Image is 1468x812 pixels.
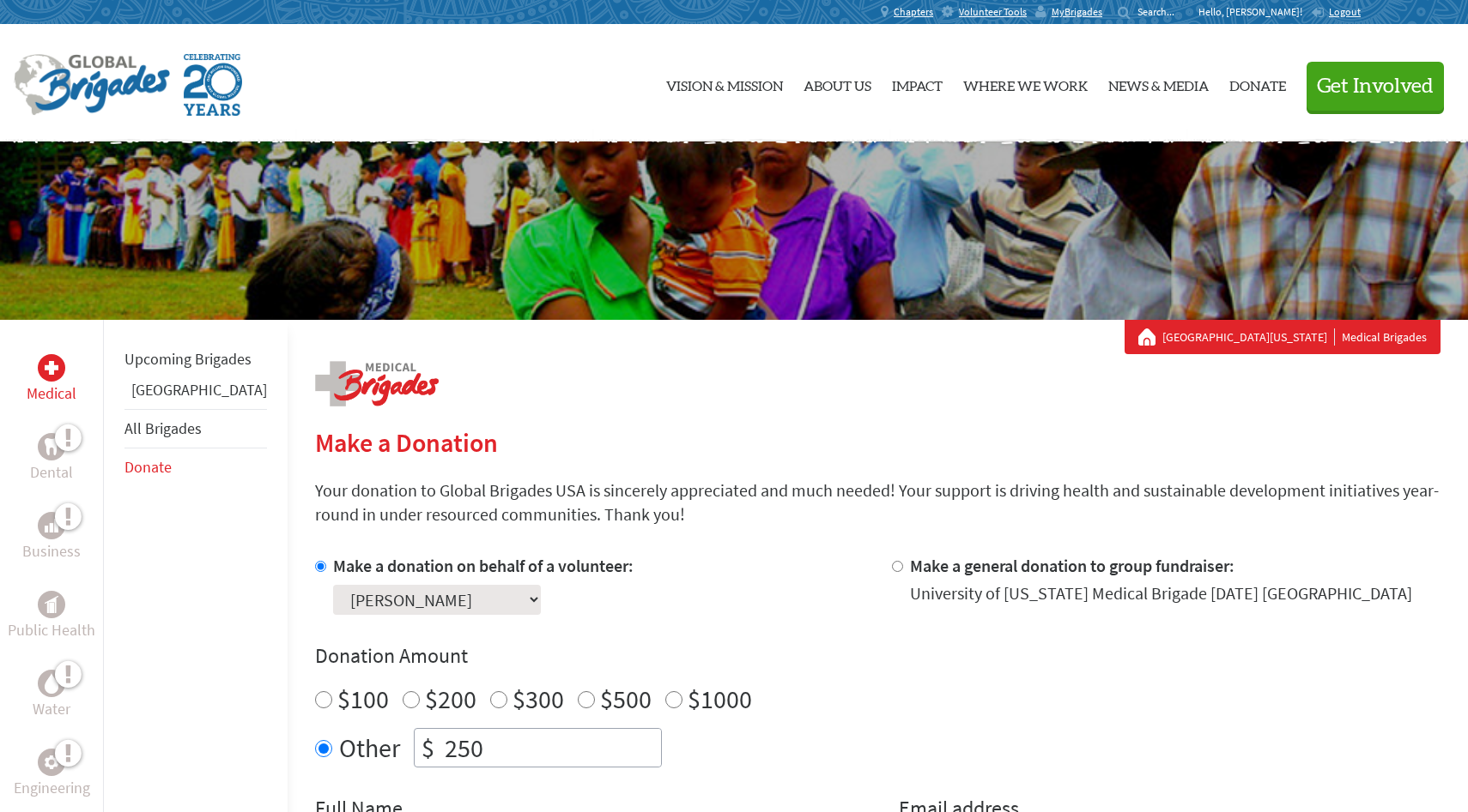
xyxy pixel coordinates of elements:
label: $500 [600,683,652,715]
a: Impact [892,39,943,128]
label: $300 [513,683,564,715]
a: Upcoming Brigades [124,349,252,369]
a: [GEOGRAPHIC_DATA] [131,380,267,400]
input: Enter Amount [441,729,661,767]
img: Medical [45,361,58,375]
p: Medical [27,382,76,406]
a: All Brigades [124,418,202,438]
img: Public Health [45,596,58,613]
li: Guatemala [124,378,267,409]
img: Engineering [45,755,58,769]
img: Global Brigades Celebrating 20 Years [184,54,242,116]
div: $ [415,729,441,767]
p: Business [22,539,81,563]
p: Engineering [14,776,90,800]
label: $100 [337,683,389,715]
a: Logout [1311,5,1361,19]
p: Your donation to Global Brigades USA is sincerely appreciated and much needed! Your support is dr... [315,478,1441,526]
span: Get Involved [1317,76,1434,97]
a: [GEOGRAPHIC_DATA][US_STATE] [1162,328,1335,346]
a: MedicalMedical [27,354,76,406]
a: EngineeringEngineering [14,749,90,800]
p: Water [33,697,70,721]
img: Water [45,673,58,693]
a: Where We Work [963,39,1088,128]
div: Medical [38,354,65,382]
span: MyBrigades [1052,5,1102,19]
span: Chapters [894,5,933,19]
div: Dental [38,433,65,460]
label: Other [339,728,400,767]
p: Hello, [PERSON_NAME]! [1198,5,1311,19]
span: Volunteer Tools [959,5,1027,19]
img: logo-medical.png [315,361,439,406]
h2: Make a Donation [315,427,1441,458]
img: Global Brigades Logo [14,54,170,116]
p: Dental [30,460,73,484]
div: Business [38,512,65,539]
label: Make a general donation to group fundraiser: [910,555,1234,576]
label: $1000 [688,683,752,715]
input: Search... [1137,5,1186,18]
li: Upcoming Brigades [124,340,267,378]
li: All Brigades [124,409,267,448]
a: Donate [124,457,172,477]
div: Water [38,670,65,697]
label: Make a donation on behalf of a volunteer: [333,555,634,576]
img: Dental [45,438,58,454]
li: Donate [124,448,267,486]
label: $200 [425,683,476,715]
p: Public Health [8,618,95,642]
a: DentalDental [30,433,73,484]
span: Logout [1329,5,1361,18]
a: Public HealthPublic Health [8,591,95,642]
a: News & Media [1108,39,1209,128]
div: University of [US_STATE] Medical Brigade [DATE] [GEOGRAPHIC_DATA] [910,581,1412,605]
a: Donate [1229,39,1286,128]
div: Engineering [38,749,65,776]
a: BusinessBusiness [22,512,81,563]
h4: Donation Amount [315,642,1441,670]
div: Medical Brigades [1138,328,1427,346]
a: WaterWater [33,670,70,721]
div: Public Health [38,591,65,618]
a: Vision & Mission [666,39,783,128]
a: About Us [804,39,871,128]
button: Get Involved [1307,62,1444,111]
img: Business [45,519,58,532]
